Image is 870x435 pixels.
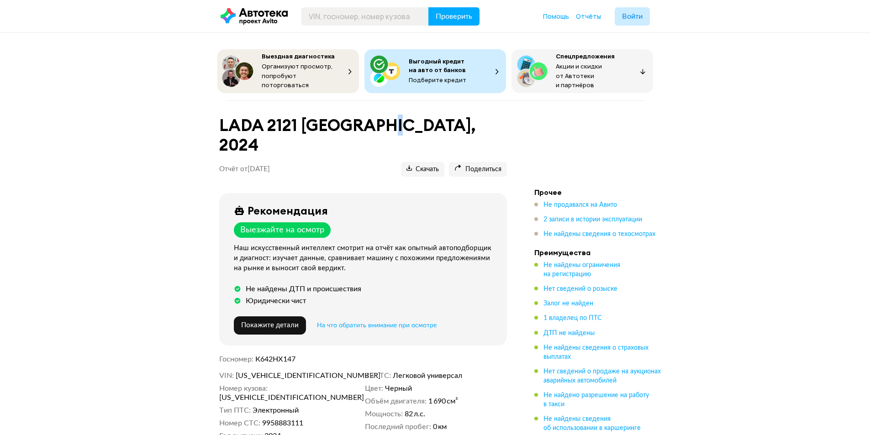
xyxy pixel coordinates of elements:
[433,422,447,431] span: 0 км
[219,419,260,428] dt: Номер СТС
[543,262,620,278] span: Не найдены ограничения на регистрацию
[219,165,270,174] p: Отчёт от [DATE]
[405,409,425,419] span: 82 л.с.
[262,419,303,428] span: 9958883111
[622,13,643,20] span: Войти
[365,371,391,380] dt: Тип ТС
[236,371,341,380] span: [US_VEHICLE_IDENTIFICATION_NUMBER]
[219,355,253,364] dt: Госномер
[246,284,361,293] div: Не найдены ДТП и происшествия
[401,162,444,177] button: Скачать
[543,330,595,336] span: ДТП не найдены
[406,165,439,174] span: Скачать
[219,384,268,393] dt: Номер кузова
[219,406,251,415] dt: Тип ПТС
[449,162,507,177] button: Поделиться
[454,165,501,174] span: Поделиться
[393,371,462,380] span: Легковой универсал
[365,397,427,406] dt: Объём двигателя
[428,397,458,406] span: 1 690 см³
[543,216,642,223] span: 2 записи в истории эксплуатации
[511,49,653,93] button: СпецпредложенияАкции и скидки от Автотеки и партнёров
[317,322,437,329] span: На что обратить внимание при осмотре
[534,188,662,197] h4: Прочее
[301,7,429,26] input: VIN, госномер, номер кузова
[534,248,662,257] h4: Преимущества
[248,204,328,217] div: Рекомендация
[255,356,295,363] span: К642НХ147
[556,62,602,89] span: Акции и скидки от Автотеки и партнёров
[234,243,496,273] div: Наш искусственный интеллект смотрит на отчёт как опытный автоподборщик и диагност: изучает данные...
[543,231,655,237] span: Не найдены сведения о техосмотрах
[543,202,617,208] span: Не продавался на Авито
[436,13,472,20] span: Проверить
[385,384,412,393] span: Черный
[409,57,466,74] span: Выгодный кредит на авто от банков
[365,409,403,419] dt: Мощность
[219,371,234,380] dt: VIN
[543,300,593,307] span: Залог не найден
[246,296,306,305] div: Юридически чист
[576,12,601,21] a: Отчёты
[409,76,466,84] span: Подберите кредит
[219,115,507,155] h1: LADA 2121 [GEOGRAPHIC_DATA], 2024
[262,52,335,60] span: Выездная диагностика
[543,392,649,408] span: Не найдено разрешение на работу в такси
[365,384,383,393] dt: Цвет
[241,322,299,329] span: Покажите детали
[556,52,615,60] span: Спецпредложения
[543,12,569,21] a: Помощь
[543,345,649,360] span: Не найдены сведения о страховых выплатах
[365,422,431,431] dt: Последний пробег
[253,406,299,415] span: Электронный
[217,49,359,93] button: Выездная диагностикаОрганизуют просмотр, попробуют поторговаться
[543,286,617,292] span: Нет сведений о розыске
[240,225,324,235] div: Выезжайте на осмотр
[543,315,602,321] span: 1 владелец по ПТС
[219,393,324,402] span: [US_VEHICLE_IDENTIFICATION_NUMBER]
[234,316,306,335] button: Покажите детали
[615,7,650,26] button: Войти
[543,368,661,384] span: Нет сведений о продаже на аукционах аварийных автомобилей
[364,49,506,93] button: Выгодный кредит на авто от банковПодберите кредит
[262,62,333,89] span: Организуют просмотр, попробуют поторговаться
[543,416,641,431] span: Не найдены сведения об использовании в каршеринге
[428,7,480,26] button: Проверить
